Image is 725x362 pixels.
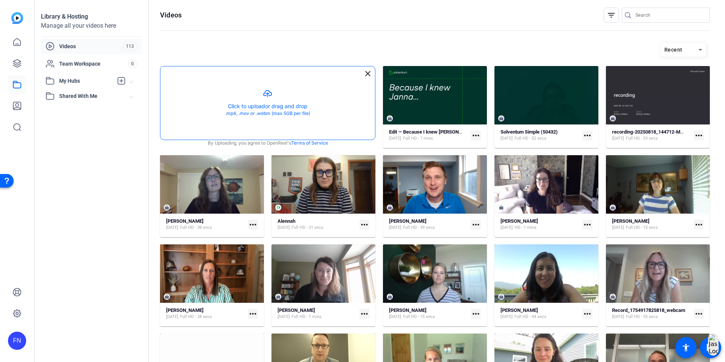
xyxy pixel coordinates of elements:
[59,77,113,85] span: My Hubs
[389,307,468,320] a: [PERSON_NAME][DATE]Full HD - 15 secs
[389,314,401,320] span: [DATE]
[59,60,128,68] span: Team Workspace
[41,12,142,21] div: Library & Hosting
[636,11,704,20] input: Search
[612,129,691,142] a: recording-20250818_144712-Meeting Recording[DATE]Full HD - 33 secs
[612,307,691,320] a: Record_1754917825818_webcam[DATE]Full HD - 35 secs
[166,314,178,320] span: [DATE]
[359,309,369,319] mat-icon: more_horiz
[582,309,592,319] mat-icon: more_horiz
[501,307,538,313] strong: [PERSON_NAME]
[166,218,245,231] a: [PERSON_NAME][DATE]Full HD - 38 secs
[291,140,328,146] a: Terms of Service
[612,218,650,224] strong: [PERSON_NAME]
[626,314,658,320] span: Full HD - 35 secs
[681,343,690,352] mat-icon: accessibility
[501,314,513,320] span: [DATE]
[694,220,704,230] mat-icon: more_horiz
[389,218,427,224] strong: [PERSON_NAME]
[706,343,715,352] mat-icon: message
[501,129,579,142] a: Solventum Simple (50432)[DATE]Full HD - 52 secs
[612,307,685,313] strong: Record_1754917825818_webcam
[160,11,182,20] h1: Videos
[471,131,481,140] mat-icon: more_horiz
[122,42,137,50] span: 113
[166,307,204,313] strong: [PERSON_NAME]
[471,309,481,319] mat-icon: more_horiz
[359,220,369,230] mat-icon: more_horiz
[389,225,401,231] span: [DATE]
[248,309,258,319] mat-icon: more_horiz
[501,307,579,320] a: [PERSON_NAME][DATE]Full HD - 44 secs
[41,88,142,104] mat-expansion-panel-header: Shared With Me
[515,135,546,142] span: Full HD - 52 secs
[292,225,323,231] span: Full HD - 31 secs
[694,309,704,319] mat-icon: more_horiz
[664,47,683,53] span: Recent
[612,225,624,231] span: [DATE]
[389,129,468,142] a: Edit — Because I knew [PERSON_NAME][DATE]Full HD - 7 mins
[626,135,658,142] span: Full HD - 33 secs
[278,314,290,320] span: [DATE]
[363,69,372,78] mat-icon: close
[278,218,295,224] strong: Alennah
[612,218,691,231] a: [PERSON_NAME][DATE]Full HD - 15 secs
[389,135,401,142] span: [DATE]
[694,131,704,140] mat-icon: more_horiz
[8,332,26,350] div: FN
[166,307,245,320] a: [PERSON_NAME][DATE]Full HD - 28 secs
[278,225,290,231] span: [DATE]
[582,131,592,140] mat-icon: more_horiz
[515,225,537,231] span: HD - 1 mins
[501,135,513,142] span: [DATE]
[403,135,433,142] span: Full HD - 7 mins
[128,60,137,68] span: 0
[582,220,592,230] mat-icon: more_horiz
[278,218,356,231] a: Alennah[DATE]Full HD - 31 secs
[501,218,579,231] a: [PERSON_NAME][DATE]HD - 1 mins
[248,220,258,230] mat-icon: more_horiz
[403,314,435,320] span: Full HD - 15 secs
[59,92,130,100] span: Shared With Me
[626,225,658,231] span: Full HD - 15 secs
[389,307,427,313] strong: [PERSON_NAME]
[166,225,178,231] span: [DATE]
[612,135,624,142] span: [DATE]
[607,11,616,20] mat-icon: filter_list
[515,314,546,320] span: Full HD - 44 secs
[41,21,142,30] div: Manage all your videos here
[612,129,717,135] strong: recording-20250818_144712-Meeting Recording
[11,12,23,24] img: blue-gradient.svg
[501,225,513,231] span: [DATE]
[180,225,212,231] span: Full HD - 38 secs
[41,73,142,88] mat-expansion-panel-header: My Hubs
[501,129,558,135] strong: Solventum Simple (50432)
[160,140,375,146] div: By Uploading, you agree to OpenReel's
[292,314,322,320] span: Full HD - 1 mins
[389,218,468,231] a: [PERSON_NAME][DATE]Full HD - 39 secs
[59,42,122,50] span: Videos
[403,225,435,231] span: Full HD - 39 secs
[471,220,481,230] mat-icon: more_horiz
[278,307,356,320] a: [PERSON_NAME][DATE]Full HD - 1 mins
[180,314,212,320] span: Full HD - 28 secs
[166,218,204,224] strong: [PERSON_NAME]
[278,307,315,313] strong: [PERSON_NAME]
[501,218,538,224] strong: [PERSON_NAME]
[389,129,476,135] strong: Edit — Because I knew [PERSON_NAME]
[612,314,624,320] span: [DATE]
